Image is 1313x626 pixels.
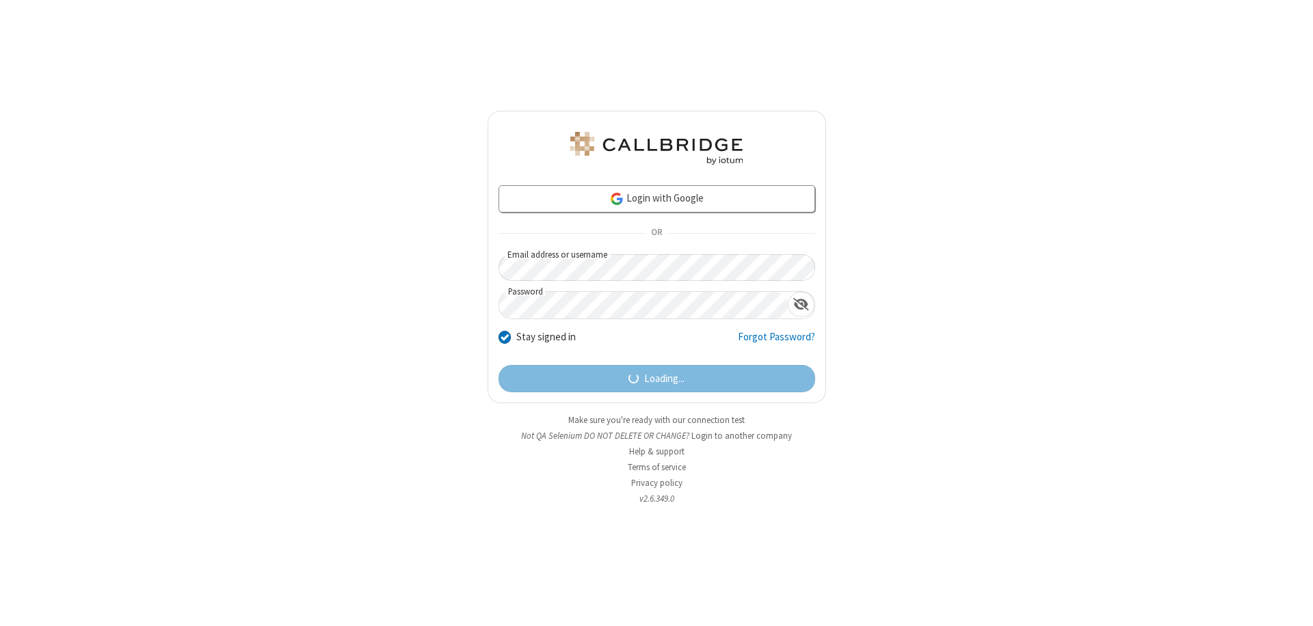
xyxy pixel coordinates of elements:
a: Help & support [629,446,685,457]
img: QA Selenium DO NOT DELETE OR CHANGE [568,132,745,165]
button: Login to another company [691,429,792,442]
button: Loading... [499,365,815,392]
div: Show password [788,292,814,317]
span: Loading... [644,371,685,387]
li: v2.6.349.0 [488,492,826,505]
span: OR [646,224,667,243]
img: google-icon.png [609,191,624,206]
a: Forgot Password? [738,329,815,355]
input: Password [499,292,788,318]
a: Make sure you're ready with our connection test [568,414,745,426]
input: Email address or username [499,254,815,281]
label: Stay signed in [516,329,576,345]
li: Not QA Selenium DO NOT DELETE OR CHANGE? [488,429,826,442]
a: Terms of service [628,461,686,473]
a: Login with Google [499,185,815,213]
a: Privacy policy [631,477,682,489]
